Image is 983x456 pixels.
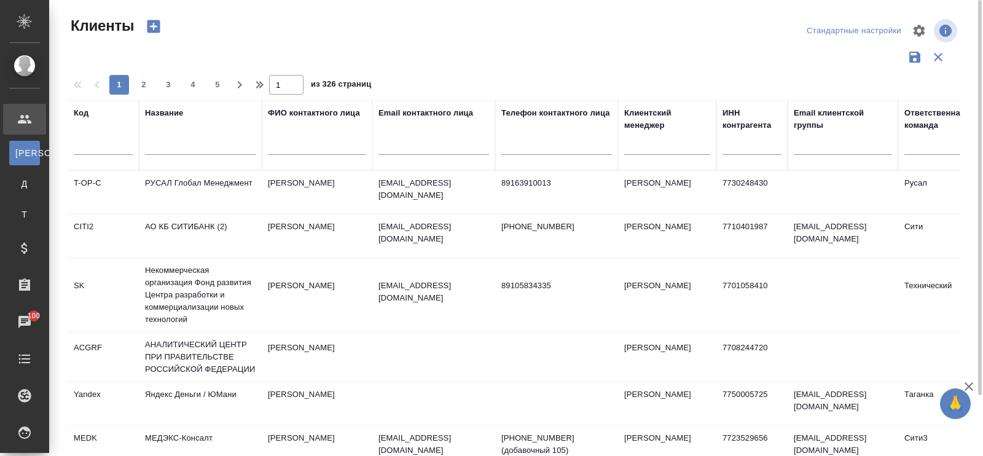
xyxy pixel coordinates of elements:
a: [PERSON_NAME] [9,141,40,165]
td: 7750005725 [716,382,788,425]
td: T-OP-C [68,171,139,214]
button: 4 [183,75,203,95]
div: Клиентский менеджер [624,107,710,132]
td: CITI2 [68,214,139,257]
div: Email клиентской группы [794,107,892,132]
span: Д [15,178,34,190]
td: АО КБ СИТИБАНК (2) [139,214,262,257]
div: ИНН контрагента [723,107,781,132]
button: 2 [134,75,154,95]
span: 5 [208,79,227,91]
td: ACGRF [68,336,139,379]
span: [PERSON_NAME] [15,147,34,159]
p: 89105834335 [501,280,612,292]
td: [EMAIL_ADDRESS][DOMAIN_NAME] [788,382,898,425]
div: Email контактного лица [378,107,473,119]
button: 3 [159,75,178,95]
a: Т [9,202,40,227]
td: 7701058410 [716,273,788,316]
span: Посмотреть информацию [934,19,960,42]
td: РУСАЛ Глобал Менеджмент [139,171,262,214]
div: split button [804,22,904,41]
td: Yandex [68,382,139,425]
td: SK [68,273,139,316]
td: [PERSON_NAME] [618,214,716,257]
td: [PERSON_NAME] [618,336,716,379]
button: Сбросить фильтры [926,45,950,69]
td: Некоммерческая организация Фонд развития Центра разработки и коммерциализации новых технологий [139,258,262,332]
td: [PERSON_NAME] [618,273,716,316]
td: [PERSON_NAME] [618,171,716,214]
p: [EMAIL_ADDRESS][DOMAIN_NAME] [378,177,489,202]
p: 89163910013 [501,177,612,189]
td: [PERSON_NAME] [262,273,372,316]
span: 4 [183,79,203,91]
button: Сохранить фильтры [903,45,926,69]
td: АНАЛИТИЧЕСКИЙ ЦЕНТР ПРИ ПРАВИТЕЛЬСТВЕ РОССИЙСКОЙ ФЕДЕРАЦИИ [139,332,262,382]
td: Яндекс Деньги / ЮМани [139,382,262,425]
span: 3 [159,79,178,91]
span: Настроить таблицу [904,16,934,45]
td: [PERSON_NAME] [618,382,716,425]
td: 7710401987 [716,214,788,257]
a: 100 [3,307,46,337]
button: 5 [208,75,227,95]
span: из 326 страниц [311,77,371,95]
div: Телефон контактного лица [501,107,610,119]
div: ФИО контактного лица [268,107,360,119]
span: 🙏 [945,391,966,417]
td: [PERSON_NAME] [262,171,372,214]
td: 7730248430 [716,171,788,214]
td: [PERSON_NAME] [262,336,372,379]
span: 2 [134,79,154,91]
button: Создать [139,16,168,37]
td: [PERSON_NAME] [262,382,372,425]
td: [PERSON_NAME] [262,214,372,257]
td: [EMAIL_ADDRESS][DOMAIN_NAME] [788,214,898,257]
a: Д [9,171,40,196]
td: 7708244720 [716,336,788,379]
div: Название [145,107,183,119]
span: 100 [20,310,48,322]
p: [EMAIL_ADDRESS][DOMAIN_NAME] [378,221,489,245]
span: Клиенты [68,16,134,36]
span: Т [15,208,34,221]
div: Код [74,107,88,119]
p: [EMAIL_ADDRESS][DOMAIN_NAME] [378,280,489,304]
button: 🙏 [940,388,971,419]
p: [PHONE_NUMBER] [501,221,612,233]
